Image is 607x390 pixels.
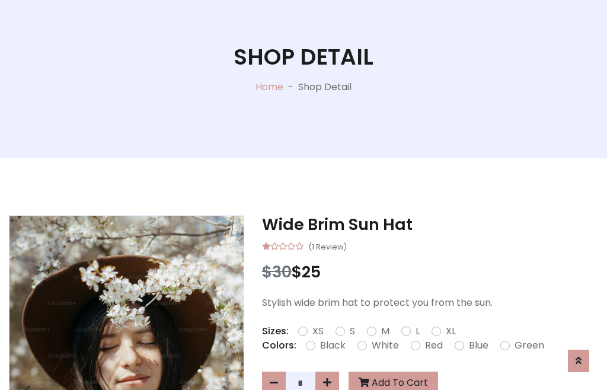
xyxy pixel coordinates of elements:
label: Black [320,338,346,353]
label: XS [312,324,324,338]
label: White [372,338,399,353]
label: M [381,324,389,338]
small: (1 Review) [308,239,347,253]
p: Colors: [262,338,296,353]
label: Red [425,338,443,353]
p: - [283,80,298,94]
a: Home [255,80,283,94]
label: L [416,324,420,338]
p: Sizes: [262,324,289,338]
p: Stylish wide brim hat to protect you from the sun. [262,296,598,310]
p: Shop Detail [298,80,352,94]
h3: $ [262,263,598,282]
span: $30 [262,261,292,283]
label: Blue [469,338,488,353]
h1: Shop Detail [234,44,373,71]
label: Green [515,338,544,353]
h3: Wide Brim Sun Hat [262,215,598,234]
span: 25 [302,261,321,283]
label: S [350,324,355,338]
label: XL [446,324,456,338]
